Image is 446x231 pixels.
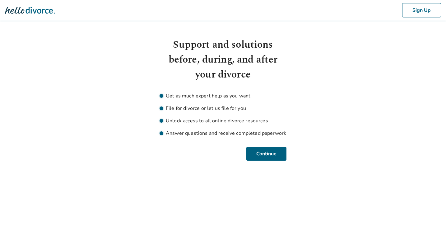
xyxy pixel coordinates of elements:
[160,37,286,82] h1: Support and solutions before, during, and after your divorce
[160,92,286,100] li: Get as much expert help as you want
[5,4,55,16] img: Hello Divorce Logo
[160,105,286,112] li: File for divorce or let us file for you
[160,117,286,125] li: Unlock access to all online divorce resources
[402,3,441,17] button: Sign Up
[246,147,286,161] button: Continue
[160,130,286,137] li: Answer questions and receive completed paperwork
